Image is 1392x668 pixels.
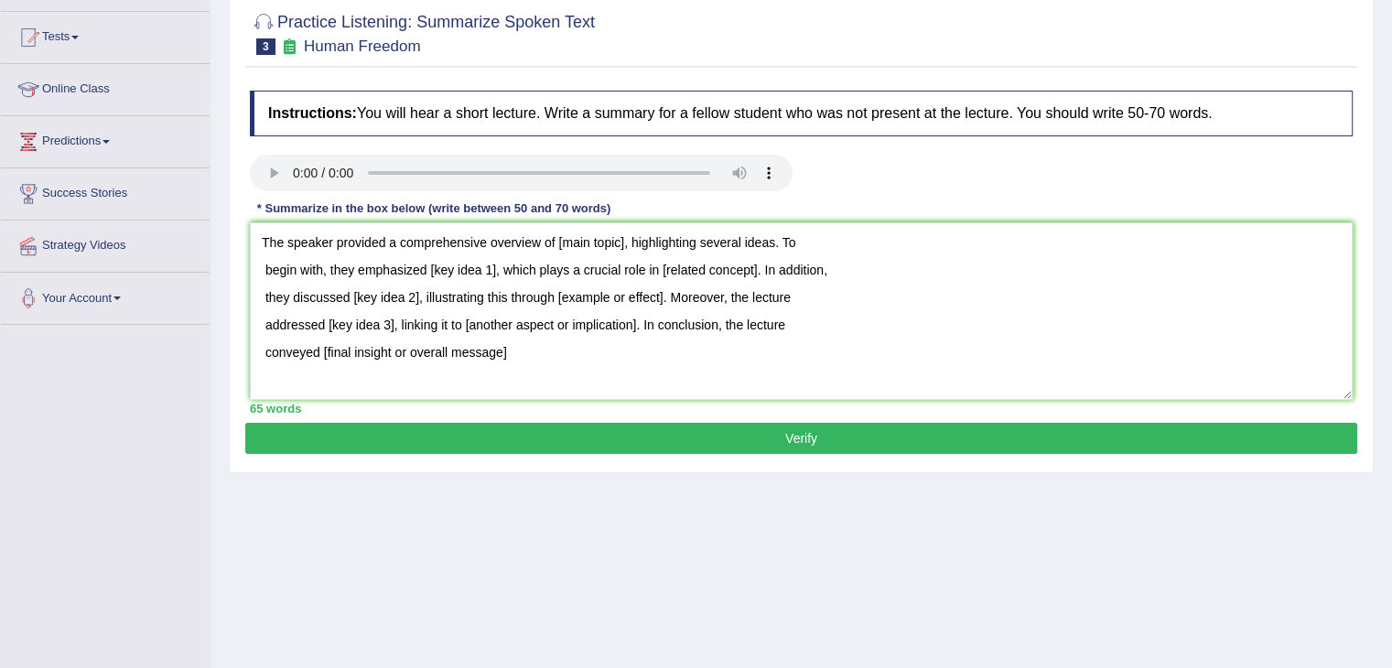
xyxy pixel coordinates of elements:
[1,168,210,214] a: Success Stories
[304,38,421,55] small: Human Freedom
[245,423,1357,454] button: Verify
[1,273,210,318] a: Your Account
[268,105,357,121] b: Instructions:
[1,221,210,266] a: Strategy Videos
[1,64,210,110] a: Online Class
[280,38,299,56] small: Exam occurring question
[250,400,1353,417] div: 65 words
[250,9,595,55] h2: Practice Listening: Summarize Spoken Text
[256,38,275,55] span: 3
[250,200,618,218] div: * Summarize in the box below (write between 50 and 70 words)
[250,91,1353,136] h4: You will hear a short lecture. Write a summary for a fellow student who was not present at the le...
[1,116,210,162] a: Predictions
[1,12,210,58] a: Tests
